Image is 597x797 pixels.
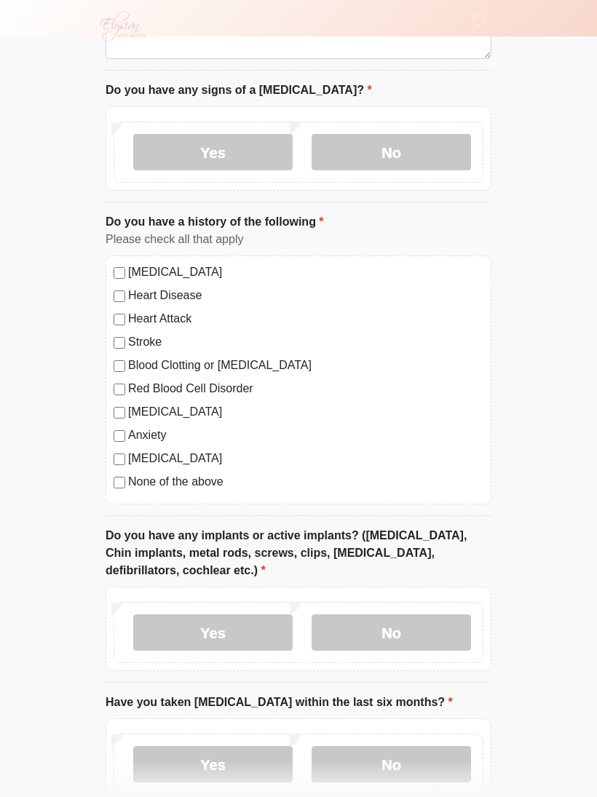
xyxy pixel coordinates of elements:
[106,694,453,711] label: Have you taken [MEDICAL_DATA] within the last six months?
[128,310,483,328] label: Heart Attack
[312,614,471,651] label: No
[106,231,491,248] div: Please check all that apply
[128,287,483,304] label: Heart Disease
[91,11,152,41] img: Elysian Aesthetics Logo
[114,430,125,442] input: Anxiety
[114,290,125,302] input: Heart Disease
[114,453,125,465] input: [MEDICAL_DATA]
[128,473,483,491] label: None of the above
[114,384,125,395] input: Red Blood Cell Disorder
[133,746,293,782] label: Yes
[133,614,293,651] label: Yes
[128,450,483,467] label: [MEDICAL_DATA]
[106,82,372,99] label: Do you have any signs of a [MEDICAL_DATA]?
[128,427,483,444] label: Anxiety
[114,314,125,325] input: Heart Attack
[128,333,483,351] label: Stroke
[114,477,125,488] input: None of the above
[106,213,324,231] label: Do you have a history of the following
[133,134,293,170] label: Yes
[312,134,471,170] label: No
[128,380,483,397] label: Red Blood Cell Disorder
[114,360,125,372] input: Blood Clotting or [MEDICAL_DATA]
[128,357,483,374] label: Blood Clotting or [MEDICAL_DATA]
[114,267,125,279] input: [MEDICAL_DATA]
[128,403,483,421] label: [MEDICAL_DATA]
[114,407,125,419] input: [MEDICAL_DATA]
[114,337,125,349] input: Stroke
[312,746,471,782] label: No
[106,527,491,579] label: Do you have any implants or active implants? ([MEDICAL_DATA], Chin implants, metal rods, screws, ...
[128,263,483,281] label: [MEDICAL_DATA]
